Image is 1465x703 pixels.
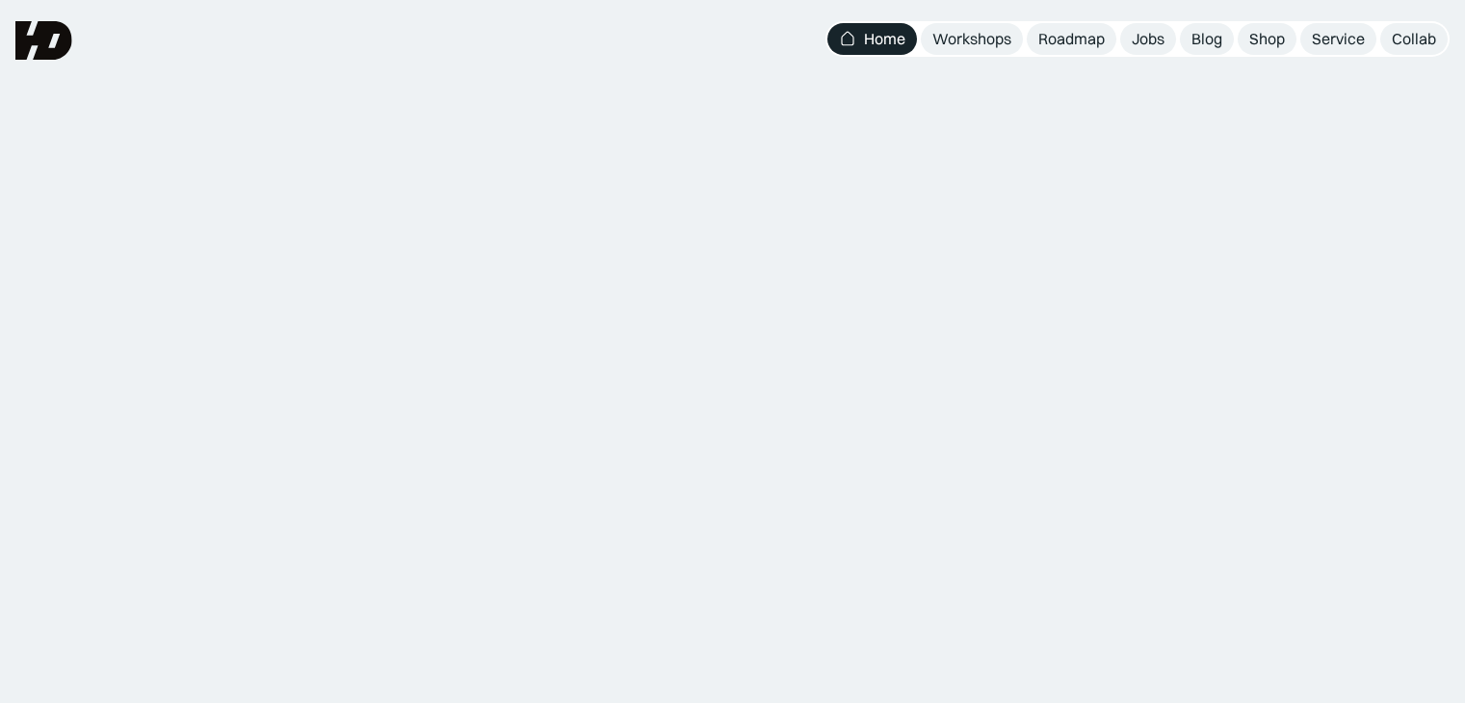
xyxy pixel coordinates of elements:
[1300,23,1376,55] a: Service
[1380,23,1448,55] a: Collab
[1038,29,1105,49] div: Roadmap
[1392,29,1436,49] div: Collab
[1249,29,1285,49] div: Shop
[864,29,905,49] div: Home
[1312,29,1365,49] div: Service
[1120,23,1176,55] a: Jobs
[827,23,917,55] a: Home
[932,29,1011,49] div: Workshops
[1191,29,1222,49] div: Blog
[1180,23,1234,55] a: Blog
[1027,23,1116,55] a: Roadmap
[921,23,1023,55] a: Workshops
[1132,29,1164,49] div: Jobs
[1238,23,1296,55] a: Shop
